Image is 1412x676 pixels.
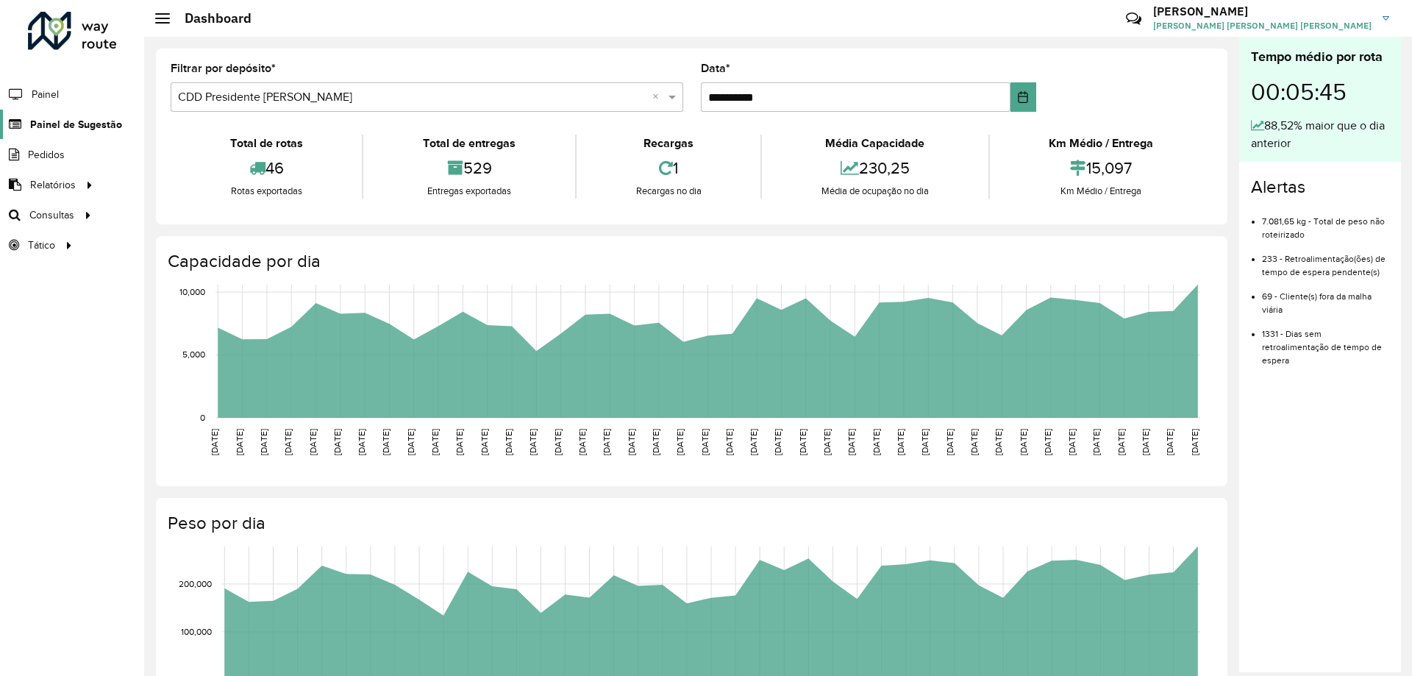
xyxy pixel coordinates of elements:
[1190,429,1199,455] text: [DATE]
[945,429,955,455] text: [DATE]
[580,152,757,184] div: 1
[1118,3,1149,35] a: Contato Rápido
[332,429,342,455] text: [DATE]
[179,579,212,588] text: 200,000
[32,87,59,102] span: Painel
[283,429,293,455] text: [DATE]
[773,429,782,455] text: [DATE]
[994,152,1209,184] div: 15,097
[1165,429,1174,455] text: [DATE]
[822,429,832,455] text: [DATE]
[969,429,979,455] text: [DATE]
[1010,82,1036,112] button: Choose Date
[367,184,571,199] div: Entregas exportadas
[1019,429,1028,455] text: [DATE]
[798,429,807,455] text: [DATE]
[577,429,587,455] text: [DATE]
[170,10,252,26] h2: Dashboard
[168,251,1213,272] h4: Capacidade por dia
[1262,241,1389,279] li: 233 - Retroalimentação(ões) de tempo de espera pendente(s)
[701,60,730,77] label: Data
[174,152,358,184] div: 46
[1153,19,1372,32] span: [PERSON_NAME] [PERSON_NAME] [PERSON_NAME]
[30,117,122,132] span: Painel de Sugestão
[920,429,930,455] text: [DATE]
[1043,429,1052,455] text: [DATE]
[766,152,984,184] div: 230,25
[994,429,1003,455] text: [DATE]
[1251,117,1389,152] div: 88,52% maior que o dia anterior
[357,429,366,455] text: [DATE]
[200,413,205,422] text: 0
[846,429,856,455] text: [DATE]
[553,429,563,455] text: [DATE]
[1262,316,1389,367] li: 1331 - Dias sem retroalimentação de tempo de espera
[1251,47,1389,67] div: Tempo médio por rota
[528,429,538,455] text: [DATE]
[724,429,734,455] text: [DATE]
[1091,429,1101,455] text: [DATE]
[1251,67,1389,117] div: 00:05:45
[179,287,205,296] text: 10,000
[259,429,268,455] text: [DATE]
[1251,177,1389,198] h4: Alertas
[406,429,416,455] text: [DATE]
[1141,429,1150,455] text: [DATE]
[766,135,984,152] div: Média Capacidade
[651,429,660,455] text: [DATE]
[627,429,636,455] text: [DATE]
[28,238,55,253] span: Tático
[504,429,513,455] text: [DATE]
[182,350,205,360] text: 5,000
[1153,4,1372,18] h3: [PERSON_NAME]
[1116,429,1126,455] text: [DATE]
[652,88,665,106] span: Clear all
[29,207,74,223] span: Consultas
[168,513,1213,534] h4: Peso por dia
[700,429,710,455] text: [DATE]
[749,429,758,455] text: [DATE]
[430,429,440,455] text: [DATE]
[994,135,1209,152] div: Km Médio / Entrega
[174,184,358,199] div: Rotas exportadas
[28,147,65,163] span: Pedidos
[181,627,212,636] text: 100,000
[30,177,76,193] span: Relatórios
[1067,429,1077,455] text: [DATE]
[235,429,244,455] text: [DATE]
[454,429,464,455] text: [DATE]
[1262,204,1389,241] li: 7.081,65 kg - Total de peso não roteirizado
[871,429,881,455] text: [DATE]
[766,184,984,199] div: Média de ocupação no dia
[171,60,276,77] label: Filtrar por depósito
[174,135,358,152] div: Total de rotas
[675,429,685,455] text: [DATE]
[479,429,489,455] text: [DATE]
[1262,279,1389,316] li: 69 - Cliente(s) fora da malha viária
[896,429,905,455] text: [DATE]
[580,135,757,152] div: Recargas
[994,184,1209,199] div: Km Médio / Entrega
[602,429,611,455] text: [DATE]
[367,135,571,152] div: Total de entregas
[210,429,219,455] text: [DATE]
[381,429,391,455] text: [DATE]
[580,184,757,199] div: Recargas no dia
[308,429,318,455] text: [DATE]
[367,152,571,184] div: 529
